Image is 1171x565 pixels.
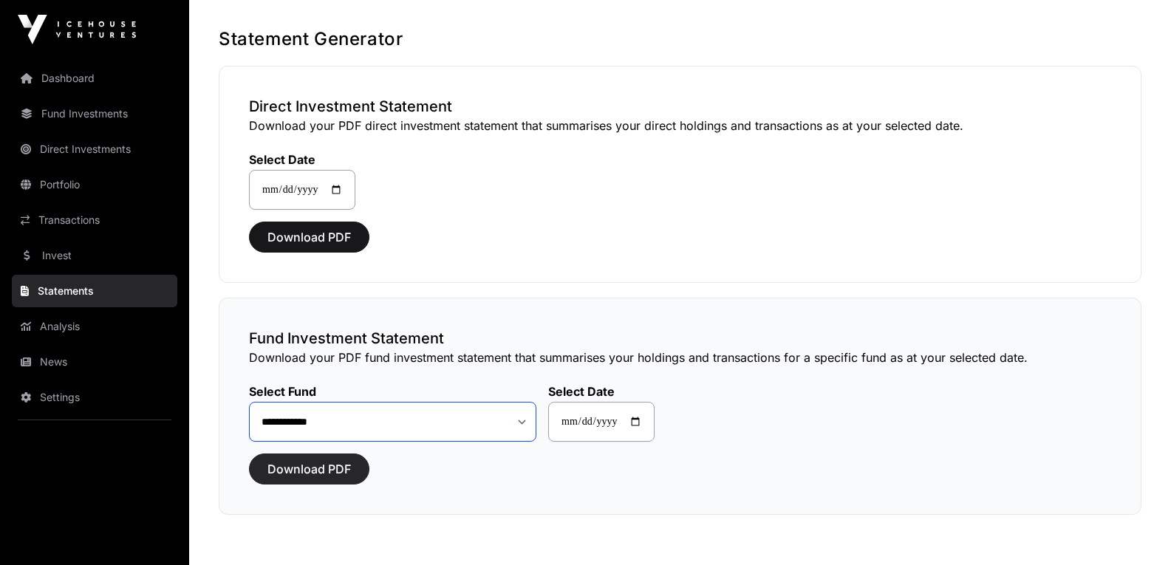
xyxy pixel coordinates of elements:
a: Portfolio [12,168,177,201]
a: Download PDF [249,468,369,483]
a: Download PDF [249,236,369,251]
img: Icehouse Ventures Logo [18,15,136,44]
label: Select Date [249,152,355,167]
a: Invest [12,239,177,272]
a: Settings [12,381,177,414]
span: Download PDF [267,460,351,478]
span: Download PDF [267,228,351,246]
label: Select Fund [249,384,536,399]
a: Dashboard [12,62,177,95]
h3: Fund Investment Statement [249,328,1111,349]
p: Download your PDF fund investment statement that summarises your holdings and transactions for a ... [249,349,1111,366]
a: Statements [12,275,177,307]
a: Fund Investments [12,97,177,130]
a: Direct Investments [12,133,177,165]
button: Download PDF [249,453,369,484]
a: Analysis [12,310,177,343]
h1: Statement Generator [219,27,1141,51]
label: Select Date [548,384,655,399]
a: Transactions [12,204,177,236]
p: Download your PDF direct investment statement that summarises your direct holdings and transactio... [249,117,1111,134]
a: News [12,346,177,378]
h3: Direct Investment Statement [249,96,1111,117]
button: Download PDF [249,222,369,253]
iframe: Chat Widget [1097,494,1171,565]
